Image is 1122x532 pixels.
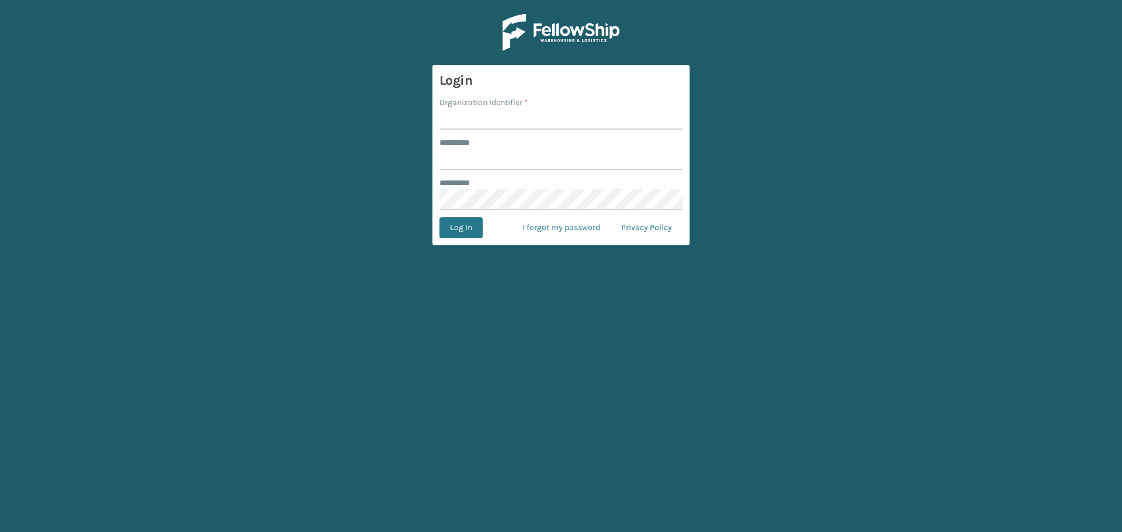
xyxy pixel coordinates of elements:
[439,72,683,89] h3: Login
[439,217,483,238] button: Log In
[503,14,619,51] img: Logo
[512,217,611,238] a: I forgot my password
[611,217,683,238] a: Privacy Policy
[439,96,528,109] label: Organization Identifier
